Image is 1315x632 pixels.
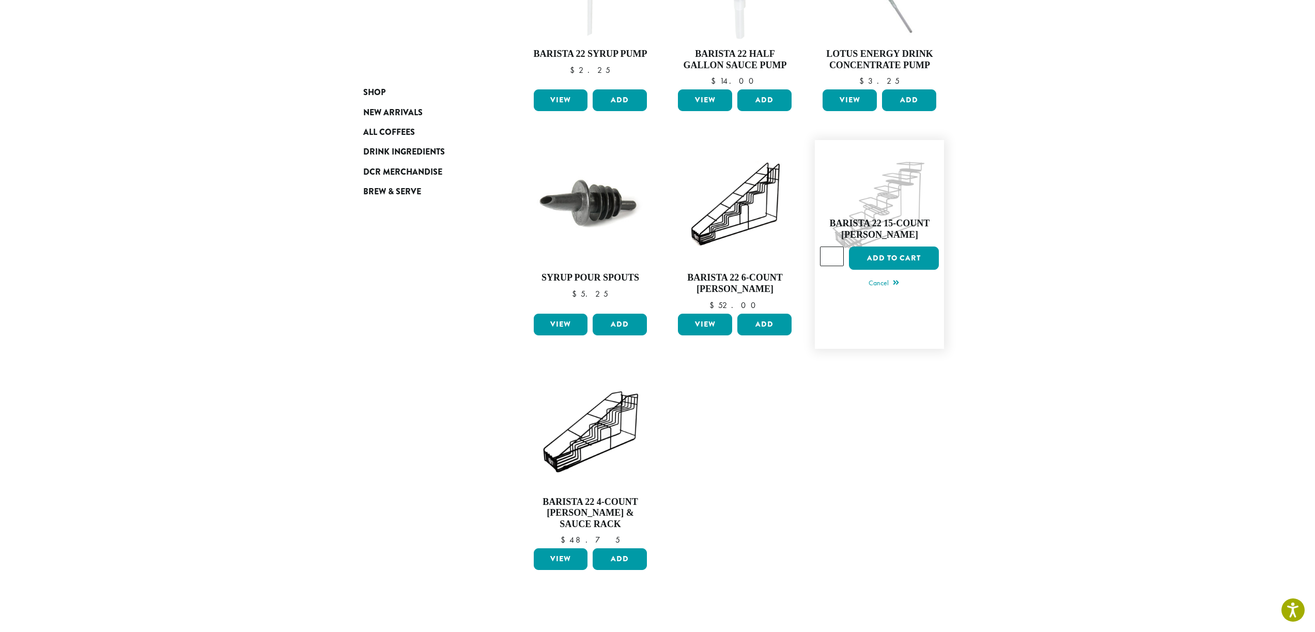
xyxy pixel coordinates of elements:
a: Shop [363,83,487,102]
button: Add [593,314,647,335]
bdi: 5.25 [572,288,608,299]
img: 4-count-64oz-Sauce-Syrup-Rack-300x300.png [531,369,649,488]
bdi: 48.75 [561,534,620,545]
button: Add to cart [849,246,939,270]
span: Shop [363,86,385,99]
a: New Arrivals [363,102,487,122]
input: Product quantity [820,246,844,266]
button: Add [882,89,936,111]
a: Cancel [869,277,899,291]
span: Brew & Serve [363,186,421,198]
img: Black-Syrup-Pour-Spouts-Single-300x300.jpg [531,145,649,264]
a: All Coffees [363,122,487,142]
h4: Lotus Energy Drink Concentrate Pump [820,49,939,71]
span: $ [570,65,579,75]
h4: Barista 22 6-Count [PERSON_NAME] [675,272,794,295]
span: New Arrivals [363,106,423,119]
h4: Syrup Pour Spouts [531,272,650,284]
button: Add [737,314,792,335]
a: DCR Merchandise [363,162,487,182]
a: View [534,314,588,335]
h4: Barista 22 Half Gallon Sauce Pump [675,49,794,71]
span: $ [572,288,581,299]
h4: Barista 22 15-Count [PERSON_NAME] [820,218,939,240]
a: View [678,89,732,111]
span: $ [561,534,569,545]
a: View [534,89,588,111]
a: Brew & Serve [363,182,487,202]
h4: Barista 22 Syrup Pump [531,49,650,60]
span: $ [711,75,720,86]
h4: Barista 22 4-Count [PERSON_NAME] & Sauce Rack [531,497,650,530]
a: Syrup Pour Spouts $5.25 [531,145,650,309]
a: View [823,89,877,111]
a: View [678,314,732,335]
a: Drink Ingredients [363,142,487,162]
span: DCR Merchandise [363,166,442,179]
button: Add [593,548,647,570]
img: 6-count-750mL-Syrup-Rack-300x300.png [675,145,794,264]
span: Drink Ingredients [363,146,445,159]
bdi: 14.00 [711,75,759,86]
a: Barista 22 6-Count [PERSON_NAME] $52.00 [675,145,794,309]
span: $ [859,75,868,86]
bdi: 52.00 [709,300,761,311]
a: View [534,548,588,570]
a: Barista 22 4-Count [PERSON_NAME] & Sauce Rack $48.75 [531,369,650,545]
bdi: 3.25 [859,75,900,86]
span: All Coffees [363,126,415,139]
button: Add [737,89,792,111]
span: $ [709,300,718,311]
bdi: 2.25 [570,65,610,75]
button: Add [593,89,647,111]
